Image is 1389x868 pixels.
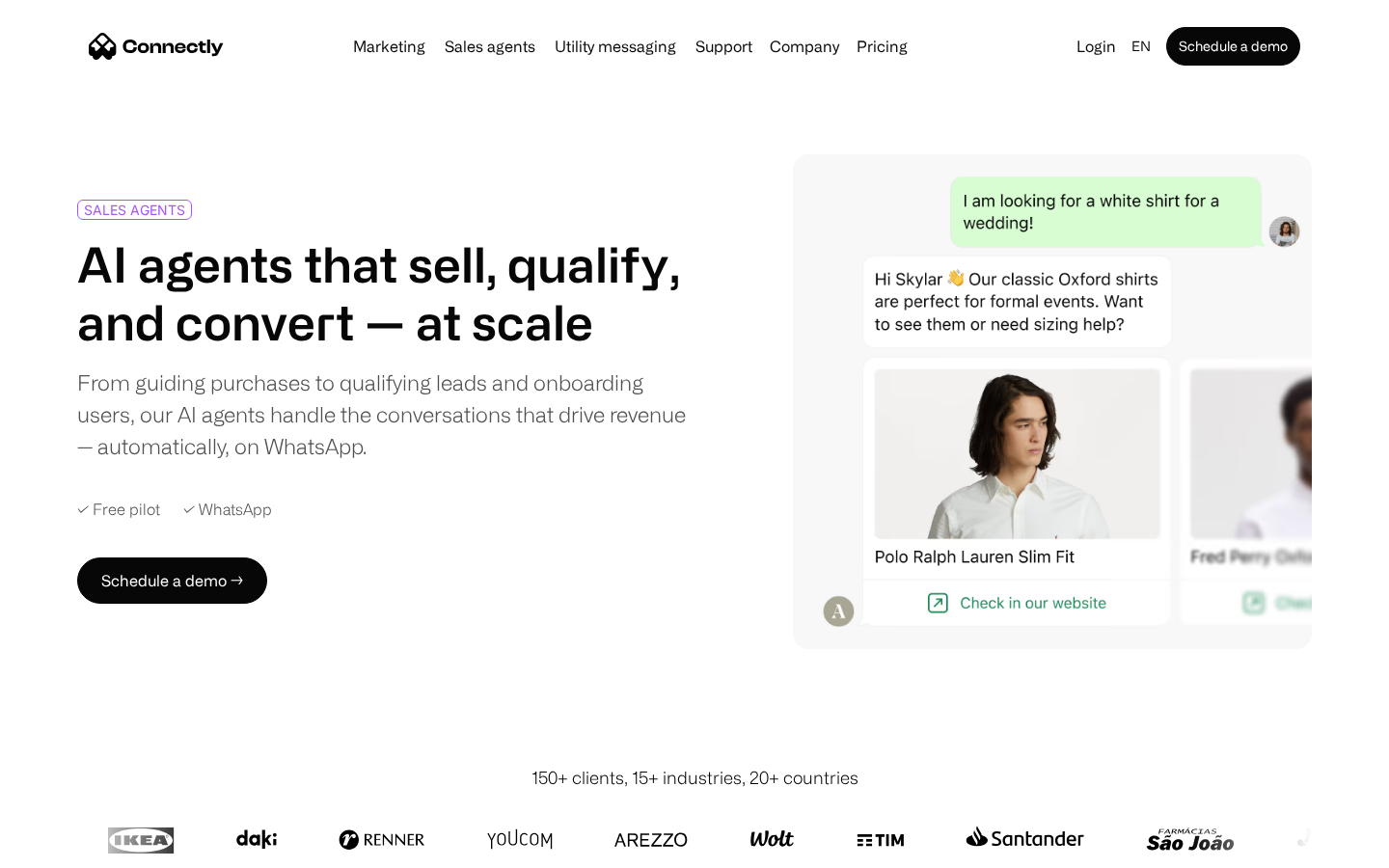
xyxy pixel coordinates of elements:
[345,39,433,54] a: Marketing
[77,501,160,519] div: ✓ Free pilot
[1131,33,1151,60] div: en
[547,39,684,54] a: Utility messaging
[77,557,267,604] a: Schedule a demo →
[849,39,915,54] a: Pricing
[77,235,687,351] h1: AI agents that sell, qualify, and convert — at scale
[39,834,116,861] ul: Language list
[1166,27,1300,66] a: Schedule a demo
[1069,33,1124,60] a: Login
[531,765,858,791] div: 150+ clients, 15+ industries, 20+ countries
[688,39,760,54] a: Support
[437,39,543,54] a: Sales agents
[77,366,687,462] div: From guiding purchases to qualifying leads and onboarding users, our AI agents handle the convers...
[84,203,185,217] div: SALES AGENTS
[183,501,272,519] div: ✓ WhatsApp
[19,832,116,861] aside: Language selected: English
[770,33,839,60] div: Company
